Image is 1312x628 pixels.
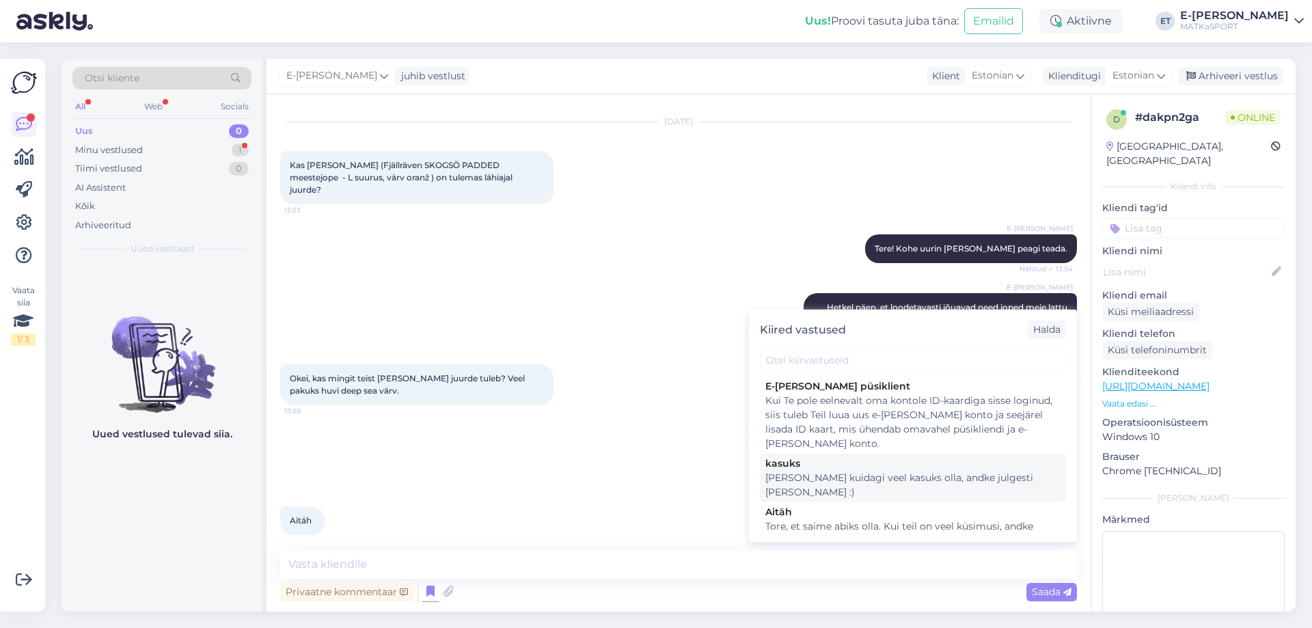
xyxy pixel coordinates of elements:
[1102,201,1285,215] p: Kliendi tag'id
[827,302,1069,325] span: Hetkel näen, et loodetavasti jõuavad need joped meie lattu septembri lõpupoole.
[61,292,262,415] img: No chats
[760,350,1066,371] input: Otsi kiirvastuseid
[11,70,37,96] img: Askly Logo
[1180,21,1289,32] div: MATKaSPORT
[284,406,336,416] span: 13:58
[765,394,1061,451] div: Kui Te pole eelnevalt oma kontole ID-kaardiga sisse loginud, siis tuleb Teil luua uus e-[PERSON_N...
[1106,139,1271,168] div: [GEOGRAPHIC_DATA], [GEOGRAPHIC_DATA]
[1028,320,1066,339] div: Halda
[72,98,88,115] div: All
[280,115,1077,128] div: [DATE]
[92,427,232,441] p: Uued vestlused tulevad siia.
[765,505,1061,519] div: Aitäh
[760,322,846,338] div: Kiired vastused
[1020,264,1073,274] span: Nähtud ✓ 13:54
[1102,218,1285,238] input: Lisa tag
[1135,109,1225,126] div: # dakpn2ga
[1178,67,1283,85] div: Arhiveeri vestlus
[284,536,336,546] span: 14:00
[11,284,36,346] div: Vaata siia
[1103,264,1269,279] input: Lisa nimi
[1102,415,1285,430] p: Operatsioonisüsteem
[75,200,95,213] div: Kõik
[1102,450,1285,464] p: Brauser
[141,98,165,115] div: Web
[1102,244,1285,258] p: Kliendi nimi
[1225,110,1281,125] span: Online
[765,519,1061,548] div: Tore, et saime abiks olla. Kui teil on veel küsimusi, andke julgelt märku ja aitame hea meelega.
[232,144,249,157] div: 1
[1032,586,1071,598] span: Saada
[229,162,249,176] div: 0
[1180,10,1304,32] a: E-[PERSON_NAME]MATKaSPORT
[1113,114,1120,124] span: d
[765,379,1061,394] div: E-[PERSON_NAME] püsiklient
[290,160,515,195] span: Kas [PERSON_NAME] (Fjällräven SKOGSÖ PADDED meestejope - L suurus, värv oranž ) on tulemas lähiaj...
[85,71,139,85] span: Otsi kliente
[280,583,413,601] div: Privaatne kommentaar
[75,181,126,195] div: AI Assistent
[765,456,1061,471] div: kasuks
[875,243,1067,254] span: Tere! Kohe uurin [PERSON_NAME] peagi teada.
[131,243,194,255] span: Uued vestlused
[1102,492,1285,504] div: [PERSON_NAME]
[75,219,131,232] div: Arhiveeritud
[1102,327,1285,341] p: Kliendi telefon
[1039,9,1123,33] div: Aktiivne
[1007,282,1073,292] span: E-[PERSON_NAME]
[284,205,336,215] span: 13:53
[1007,223,1073,234] span: E-[PERSON_NAME]
[1180,10,1289,21] div: E-[PERSON_NAME]
[286,68,377,83] span: E-[PERSON_NAME]
[229,124,249,138] div: 0
[1102,365,1285,379] p: Klienditeekond
[218,98,251,115] div: Socials
[1102,341,1212,359] div: Küsi telefoninumbrit
[1156,12,1175,31] div: ET
[1112,68,1154,83] span: Estonian
[75,124,93,138] div: Uus
[1102,513,1285,527] p: Märkmed
[1102,464,1285,478] p: Chrome [TECHNICAL_ID]
[964,8,1023,34] button: Emailid
[927,69,960,83] div: Klient
[75,144,143,157] div: Minu vestlused
[1102,380,1209,392] a: [URL][DOMAIN_NAME]
[11,333,36,346] div: 1 / 3
[1102,288,1285,303] p: Kliendi email
[1102,398,1285,410] p: Vaata edasi ...
[765,471,1061,500] div: [PERSON_NAME] kuidagi veel kasuks olla, andke julgesti [PERSON_NAME] :)
[1102,430,1285,444] p: Windows 10
[805,13,959,29] div: Proovi tasuta juba täna:
[290,373,527,396] span: Okei, kas mingit teist [PERSON_NAME] juurde tuleb? Veel pakuks huvi deep sea värv.
[1102,180,1285,193] div: Kliendi info
[1043,69,1101,83] div: Klienditugi
[75,162,142,176] div: Tiimi vestlused
[805,14,831,27] b: Uus!
[1102,303,1199,321] div: Küsi meiliaadressi
[972,68,1013,83] span: Estonian
[396,69,465,83] div: juhib vestlust
[290,515,312,525] span: Aitäh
